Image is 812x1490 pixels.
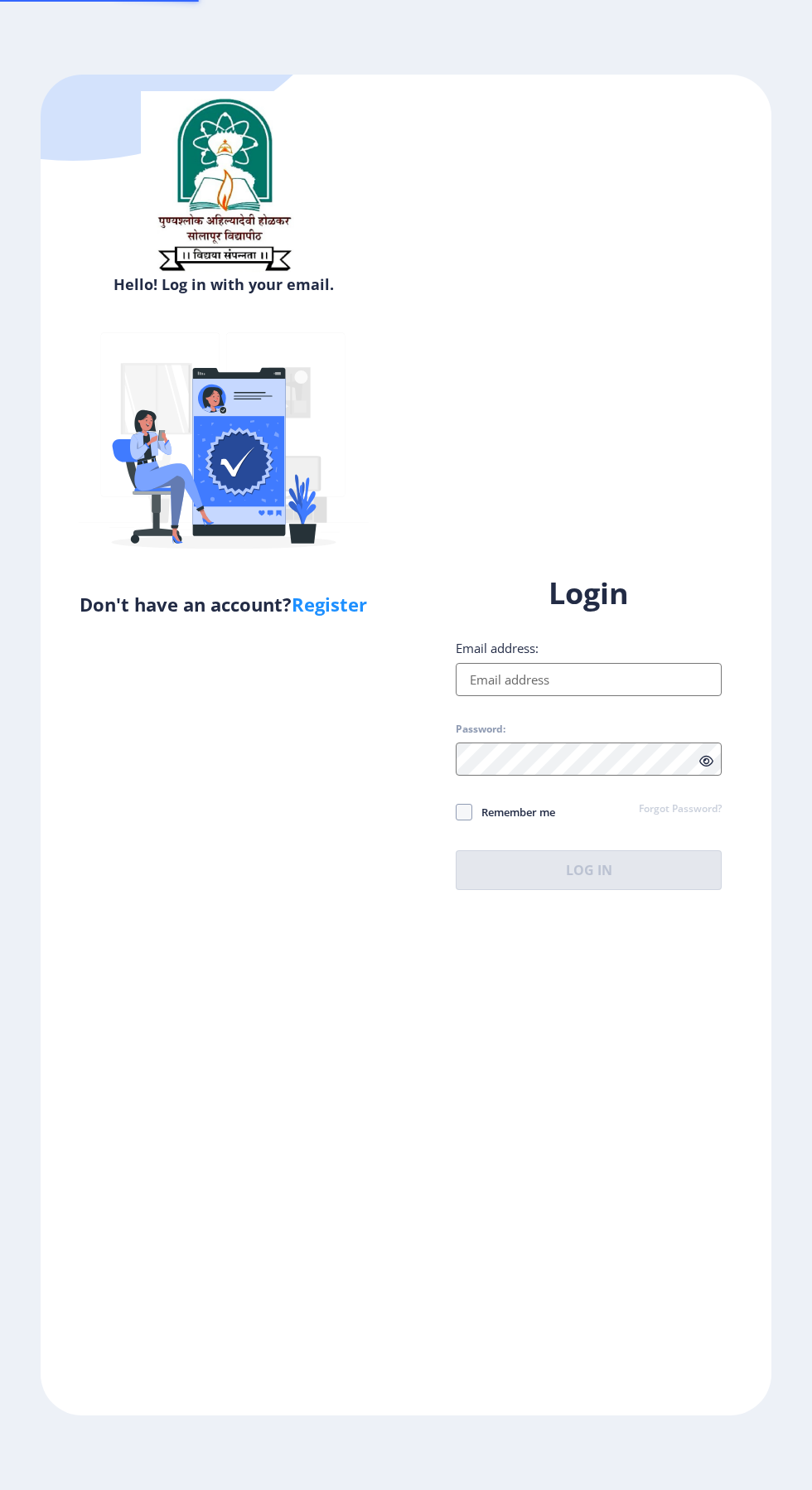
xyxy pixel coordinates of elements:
h1: Login [456,573,722,613]
a: Forgot Password? [639,802,722,817]
label: Email address: [456,640,539,656]
input: Email address [456,663,722,696]
span: Remember me [472,802,555,822]
a: Register [292,592,367,617]
h6: Hello! Log in with your email. [53,274,394,294]
label: Password: [456,723,505,736]
img: Verified-rafiki.svg [79,301,369,591]
h5: Don't have an account? [53,591,394,617]
button: Log In [456,850,722,890]
img: sulogo.png [141,91,307,278]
